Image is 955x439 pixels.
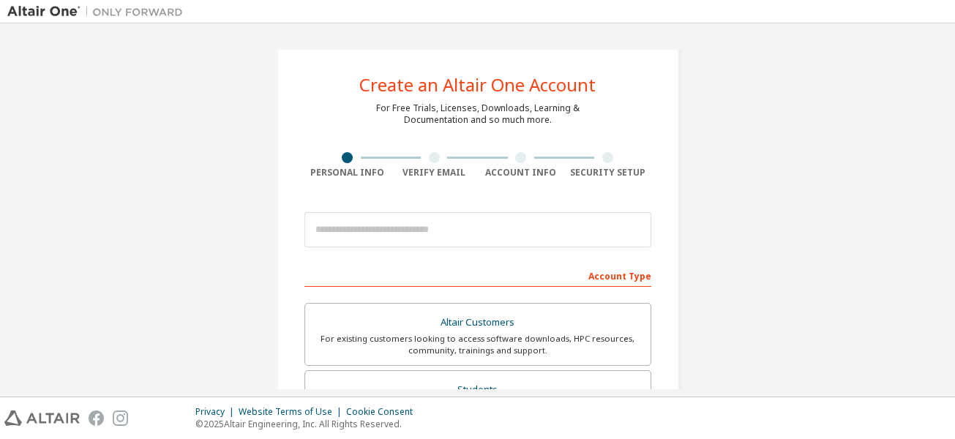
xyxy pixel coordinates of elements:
div: Create an Altair One Account [359,76,596,94]
p: © 2025 Altair Engineering, Inc. All Rights Reserved. [195,418,422,430]
div: Cookie Consent [346,406,422,418]
div: Account Type [304,263,651,287]
div: Personal Info [304,167,392,179]
div: Account Info [478,167,565,179]
div: Students [314,380,642,400]
div: Altair Customers [314,312,642,333]
div: Security Setup [564,167,651,179]
img: altair_logo.svg [4,410,80,426]
div: Privacy [195,406,239,418]
div: Website Terms of Use [239,406,346,418]
div: For Free Trials, Licenses, Downloads, Learning & Documentation and so much more. [376,102,580,126]
img: instagram.svg [113,410,128,426]
div: For existing customers looking to access software downloads, HPC resources, community, trainings ... [314,333,642,356]
img: Altair One [7,4,190,19]
img: facebook.svg [89,410,104,426]
div: Verify Email [391,167,478,179]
